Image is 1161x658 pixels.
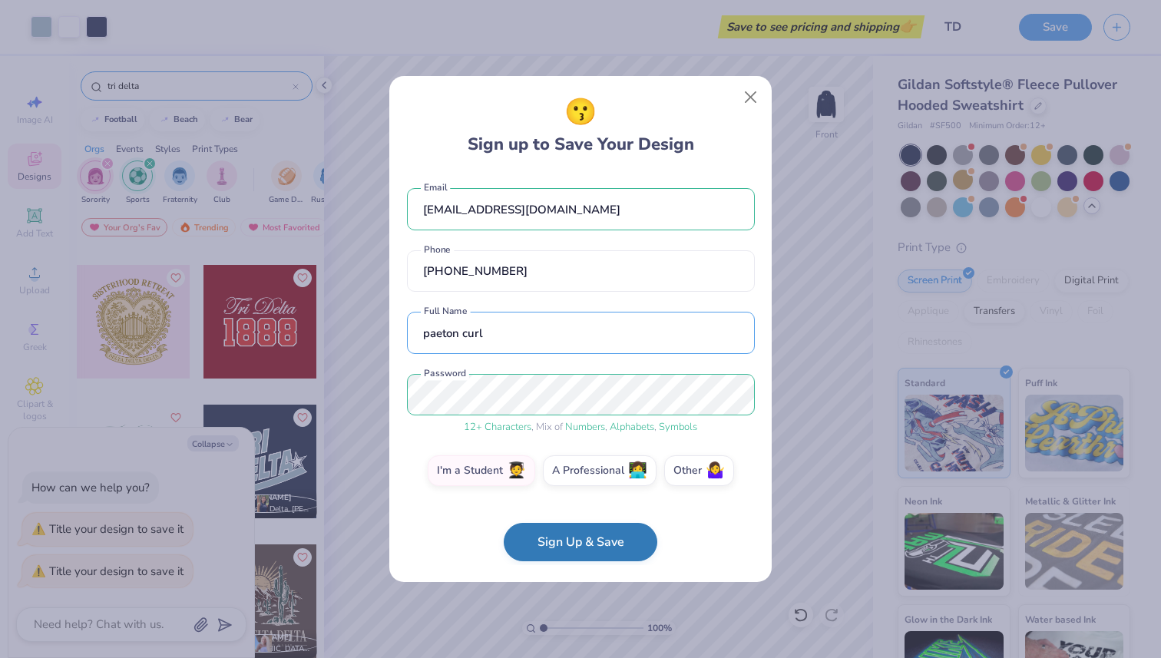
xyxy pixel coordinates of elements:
[565,420,605,434] span: Numbers
[659,420,697,434] span: Symbols
[564,93,597,132] span: 😗
[736,83,766,112] button: Close
[610,420,654,434] span: Alphabets
[407,420,755,435] div: , Mix of , ,
[428,455,535,486] label: I'm a Student
[504,523,657,561] button: Sign Up & Save
[464,420,531,434] span: 12 + Characters
[507,462,526,480] span: 🧑‍🎓
[468,93,694,157] div: Sign up to Save Your Design
[543,455,657,486] label: A Professional
[628,462,647,480] span: 👩‍💻
[706,462,725,480] span: 🤷‍♀️
[664,455,734,486] label: Other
